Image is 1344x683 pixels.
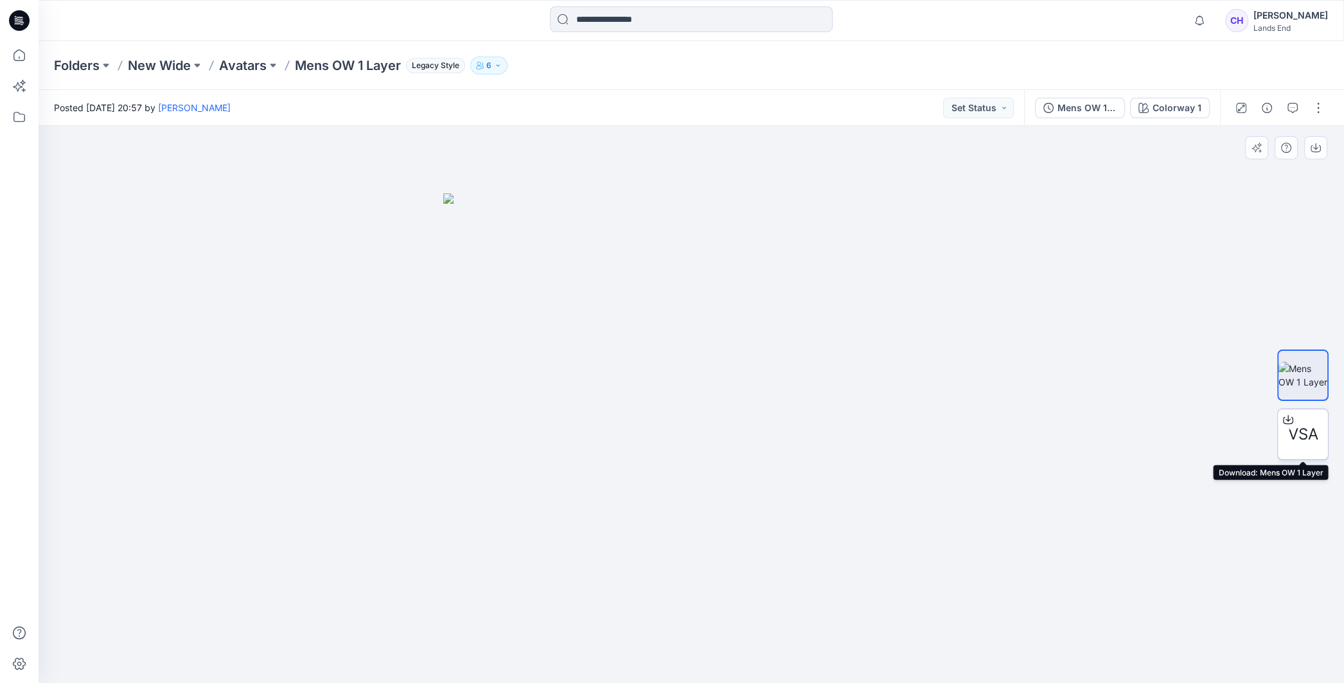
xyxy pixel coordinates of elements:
[1130,98,1210,118] button: Colorway 1
[486,58,491,73] p: 6
[1057,101,1117,115] div: Mens OW 1 Layer
[54,101,231,114] span: Posted [DATE] 20:57 by
[1153,101,1201,115] div: Colorway 1
[1253,8,1328,23] div: [PERSON_NAME]
[128,57,191,75] a: New Wide
[443,193,939,683] img: eyJhbGciOiJIUzI1NiIsImtpZCI6IjAiLCJzbHQiOiJzZXMiLCJ0eXAiOiJKV1QifQ.eyJkYXRhIjp7InR5cGUiOiJzdG9yYW...
[158,102,231,113] a: [PERSON_NAME]
[406,58,465,73] span: Legacy Style
[219,57,267,75] a: Avatars
[401,57,465,75] button: Legacy Style
[1253,23,1328,33] div: Lands End
[1257,98,1277,118] button: Details
[1278,362,1327,389] img: Mens OW 1 Layer
[1225,9,1248,32] div: CH
[54,57,100,75] a: Folders
[1288,423,1318,446] span: VSA
[295,57,401,75] p: Mens OW 1 Layer
[470,57,508,75] button: 6
[1035,98,1125,118] button: Mens OW 1 Layer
